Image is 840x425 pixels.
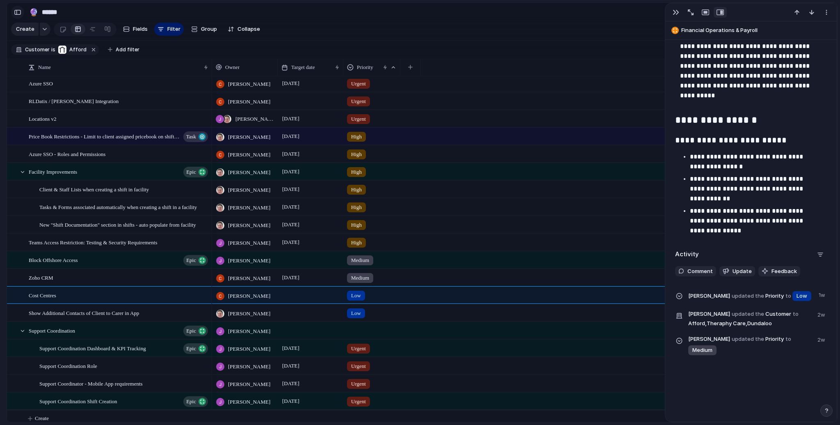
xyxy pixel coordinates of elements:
[688,292,730,300] span: [PERSON_NAME]
[228,310,270,318] span: [PERSON_NAME]
[69,46,87,53] span: Afford
[351,362,366,370] span: Urgent
[186,343,196,354] span: Epic
[351,345,366,353] span: Urgent
[280,149,301,159] span: [DATE]
[186,255,196,266] span: Epic
[186,166,196,178] span: Epic
[819,289,827,299] span: 1w
[29,255,78,264] span: Block Offshore Access
[351,97,366,106] span: Urgent
[688,334,813,356] span: Priority
[797,292,807,300] span: Low
[16,25,34,33] span: Create
[351,274,369,282] span: Medium
[183,255,208,266] button: Epic
[280,343,301,353] span: [DATE]
[183,343,208,354] button: Epic
[687,267,713,276] span: Comment
[39,396,117,406] span: Support Coordination Shift Creation
[183,396,208,407] button: Epic
[733,267,752,276] span: Update
[351,239,362,247] span: High
[39,343,146,353] span: Support Coordination Dashboard & KPI Tracking
[351,221,362,229] span: High
[351,292,361,300] span: Low
[280,184,301,194] span: [DATE]
[280,396,301,406] span: [DATE]
[39,361,97,370] span: Support Coordination Role
[29,273,53,282] span: Zoho CRM
[817,334,827,344] span: 2w
[25,46,50,53] span: Customer
[688,309,813,328] span: Customer
[154,23,184,36] button: Filter
[228,398,270,406] span: [PERSON_NAME]
[732,292,764,300] span: updated the
[351,309,361,317] span: Low
[675,266,716,277] button: Comment
[732,335,764,343] span: updated the
[228,327,270,335] span: [PERSON_NAME]
[785,292,791,300] span: to
[120,23,151,36] button: Fields
[186,325,196,337] span: Epic
[103,44,144,55] button: Add filter
[351,256,369,264] span: Medium
[669,24,833,37] button: Financial Operations & Payroll
[351,168,362,176] span: High
[29,326,75,335] span: Support Coordination
[228,151,270,159] span: [PERSON_NAME]
[688,289,814,302] span: Priority
[228,274,270,283] span: [PERSON_NAME]
[183,167,208,177] button: Epic
[675,250,699,259] h2: Activity
[688,319,772,328] span: Afford , Theraphy Care , Dundaloo
[133,25,148,33] span: Fields
[35,414,49,423] span: Create
[29,308,139,317] span: Show Additional Contacts of Client to Carer in App
[280,114,301,124] span: [DATE]
[291,63,315,71] span: Target date
[732,310,764,318] span: updated the
[228,363,270,371] span: [PERSON_NAME]
[228,133,270,141] span: [PERSON_NAME]
[758,266,800,277] button: Feedback
[39,202,197,211] span: Tasks & Forms associated automatically when creating a shift in a facility
[785,335,791,343] span: to
[39,379,143,388] span: Support Coordinator - Mobile App requirements
[692,346,712,354] span: Medium
[228,345,270,353] span: [PERSON_NAME]
[186,396,196,407] span: Epic
[228,186,270,194] span: [PERSON_NAME]
[351,380,366,388] span: Urgent
[29,7,38,18] div: 🔮
[351,397,366,406] span: Urgent
[228,168,270,177] span: [PERSON_NAME]
[228,80,270,88] span: [PERSON_NAME]
[29,167,77,176] span: Facility Improvements
[357,63,373,71] span: Priority
[228,98,270,106] span: [PERSON_NAME]
[351,203,362,211] span: High
[38,63,51,71] span: Name
[50,45,57,54] button: is
[27,6,40,19] button: 🔮
[688,310,730,318] span: [PERSON_NAME]
[688,335,730,343] span: [PERSON_NAME]
[280,220,301,230] span: [DATE]
[228,221,270,230] span: [PERSON_NAME]
[29,114,57,123] span: Locations v2
[719,266,755,277] button: Update
[187,23,221,36] button: Group
[817,309,827,319] span: 2w
[116,46,139,53] span: Add filter
[29,78,53,88] span: Azure SSO
[29,290,56,300] span: Cost Centres
[280,202,301,212] span: [DATE]
[228,292,270,300] span: [PERSON_NAME]
[201,25,217,33] span: Group
[56,45,88,54] button: Afford
[29,237,157,247] span: Teams Access Restriction: Testing & Security Requirements
[351,133,362,141] span: High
